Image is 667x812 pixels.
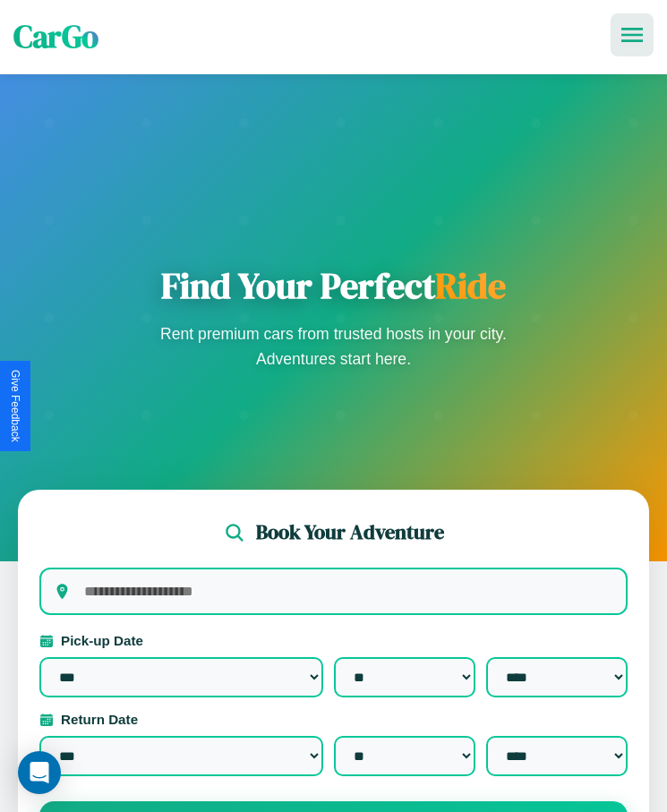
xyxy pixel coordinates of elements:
label: Pick-up Date [39,633,628,648]
div: Give Feedback [9,370,21,442]
span: CarGo [13,15,98,58]
div: Open Intercom Messenger [18,751,61,794]
span: Ride [435,261,506,310]
label: Return Date [39,712,628,727]
p: Rent premium cars from trusted hosts in your city. Adventures start here. [155,321,513,372]
h2: Book Your Adventure [256,518,444,546]
h1: Find Your Perfect [155,264,513,307]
